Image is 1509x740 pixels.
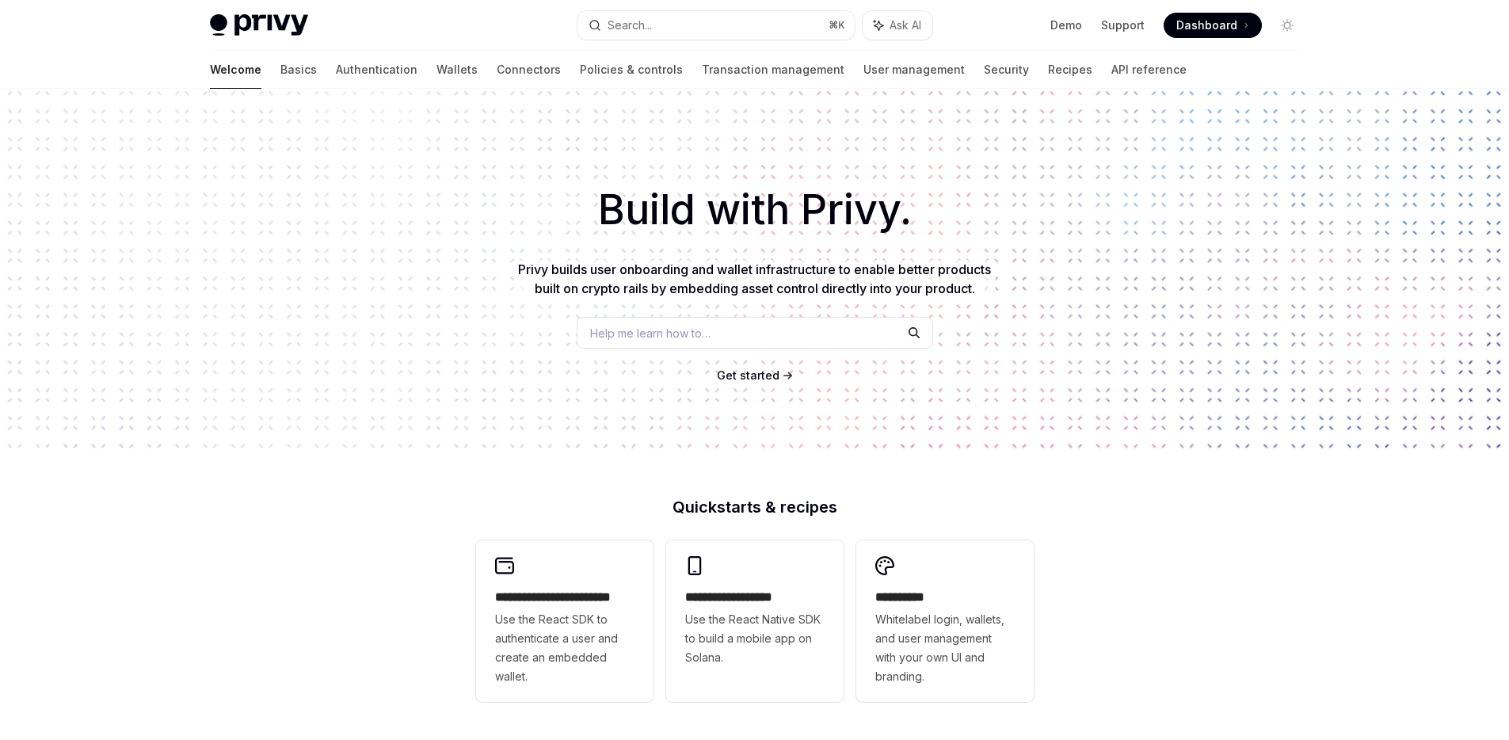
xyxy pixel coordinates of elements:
[280,51,317,89] a: Basics
[476,499,1034,515] h2: Quickstarts & recipes
[1164,13,1262,38] a: Dashboard
[1176,17,1237,33] span: Dashboard
[25,179,1484,241] h1: Build with Privy.
[495,610,634,686] span: Use the React SDK to authenticate a user and create an embedded wallet.
[590,325,711,341] span: Help me learn how to…
[717,368,779,382] span: Get started
[436,51,478,89] a: Wallets
[666,540,844,702] a: **** **** **** ***Use the React Native SDK to build a mobile app on Solana.
[875,610,1015,686] span: Whitelabel login, wallets, and user management with your own UI and branding.
[863,51,965,89] a: User management
[210,51,261,89] a: Welcome
[608,16,652,35] div: Search...
[702,51,844,89] a: Transaction management
[890,17,921,33] span: Ask AI
[210,14,308,36] img: light logo
[518,261,991,296] span: Privy builds user onboarding and wallet infrastructure to enable better products built on crypto ...
[863,11,932,40] button: Ask AI
[856,540,1034,702] a: **** *****Whitelabel login, wallets, and user management with your own UI and branding.
[580,51,683,89] a: Policies & controls
[336,51,417,89] a: Authentication
[1275,13,1300,38] button: Toggle dark mode
[1101,17,1145,33] a: Support
[577,11,855,40] button: Search...⌘K
[829,19,845,32] span: ⌘ K
[1111,51,1187,89] a: API reference
[497,51,561,89] a: Connectors
[685,610,825,667] span: Use the React Native SDK to build a mobile app on Solana.
[717,368,779,383] a: Get started
[1050,17,1082,33] a: Demo
[984,51,1029,89] a: Security
[1048,51,1092,89] a: Recipes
